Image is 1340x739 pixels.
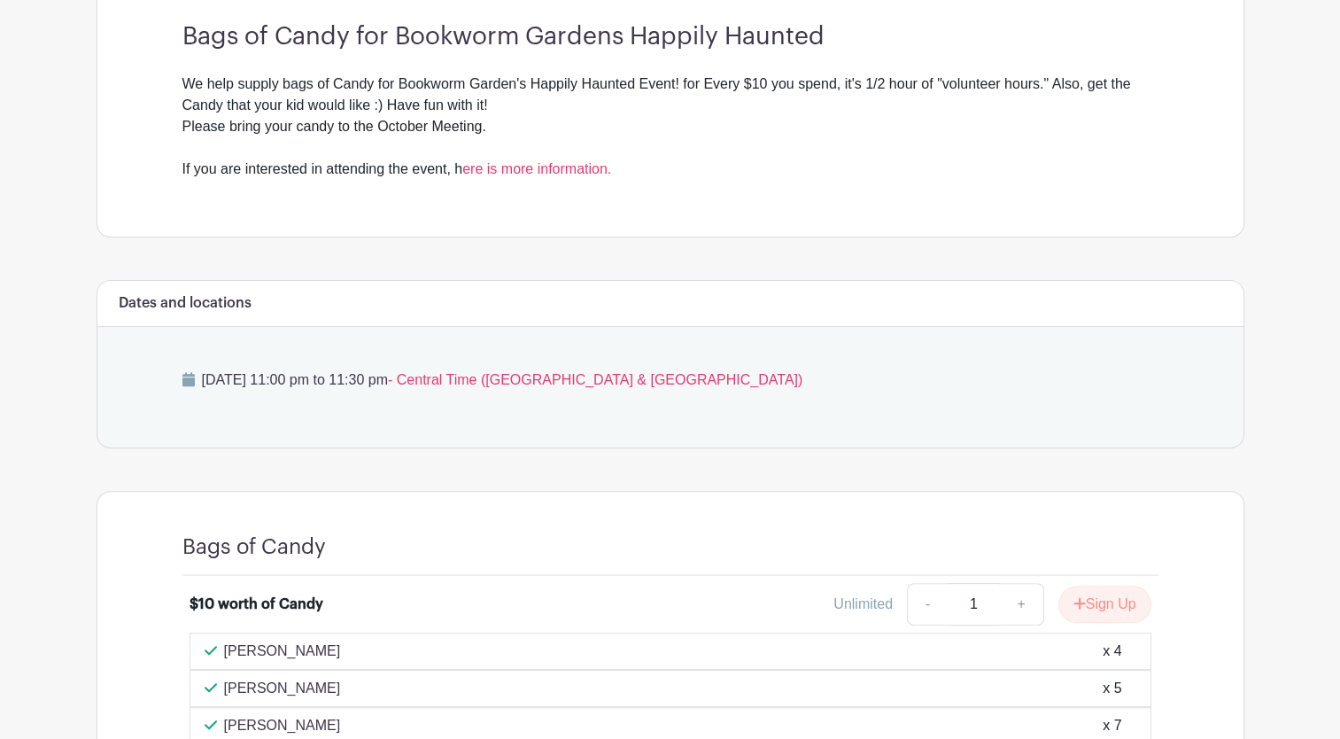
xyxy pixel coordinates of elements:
[182,369,1158,391] p: [DATE] 11:00 pm to 11:30 pm
[182,22,1158,52] h3: Bags of Candy for Bookworm Gardens Happily Haunted
[1103,678,1121,699] div: x 5
[224,678,341,699] p: [PERSON_NAME]
[833,594,893,615] div: Unlimited
[224,715,341,736] p: [PERSON_NAME]
[119,295,252,312] h6: Dates and locations
[462,161,611,176] a: ere is more information.
[1058,586,1151,623] button: Sign Up
[1103,715,1121,736] div: x 7
[224,641,341,662] p: [PERSON_NAME]
[907,583,948,626] a: -
[182,74,1158,180] div: We help supply bags of Candy for Bookworm Garden's Happily Haunted Event! for Every $10 you spend...
[190,594,323,615] div: $10 worth of Candy
[999,583,1043,626] a: +
[182,534,326,560] h4: Bags of Candy
[1103,641,1121,662] div: x 4
[388,372,802,387] span: - Central Time ([GEOGRAPHIC_DATA] & [GEOGRAPHIC_DATA])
